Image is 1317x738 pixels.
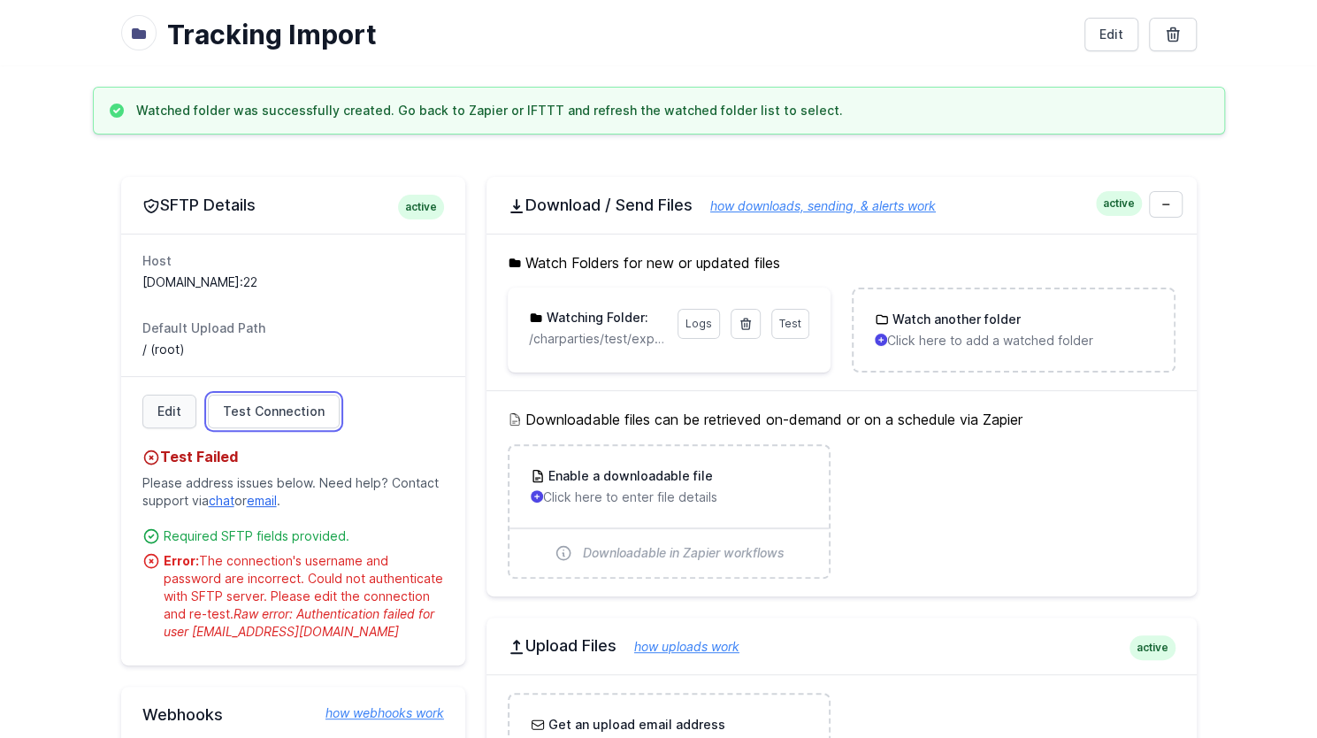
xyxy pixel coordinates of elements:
dd: [DOMAIN_NAME]:22 [142,273,444,291]
h2: SFTP Details [142,195,444,216]
p: Please address issues below. Need help? Contact support via or . [142,467,444,517]
h3: Enable a downloadable file [545,467,713,485]
span: Raw error: Authentication failed for user [EMAIL_ADDRESS][DOMAIN_NAME] [164,606,434,639]
a: how uploads work [616,639,739,654]
dd: / (root) [142,341,444,358]
dt: Host [142,252,444,270]
p: Click here to add a watched folder [875,332,1152,350]
h3: Watching Folder: [543,309,648,327]
h5: Watch Folders for new or updated files [508,252,1175,273]
p: /charparties/test/export/asn [529,330,667,348]
strong: Error: [164,553,199,568]
dt: Default Upload Path [142,319,444,337]
div: Required SFTP fields provided. [164,527,444,545]
a: how downloads, sending, & alerts work [693,198,936,213]
div: The connection's username and password are incorrect. Could not authenticate with SFTP server. Pl... [164,552,444,641]
h4: Test Failed [142,446,444,467]
span: Test [779,317,801,330]
p: Click here to enter file details [531,488,808,506]
span: active [1096,191,1142,216]
h3: Get an upload email address [545,716,725,734]
h5: Downloadable files can be retrieved on-demand or on a schedule via Zapier [508,409,1175,430]
span: active [1129,635,1175,660]
h1: Tracking Import [167,19,1070,50]
h3: Watched folder was successfully created. Go back to Zapier or IFTTT and refresh the watched folde... [136,102,843,119]
a: Watch another folder Click here to add a watched folder [854,289,1173,371]
h2: Upload Files [508,635,1175,657]
iframe: Drift Widget Chat Controller [1229,650,1296,717]
a: Enable a downloadable file Click here to enter file details Downloadable in Zapier workflows [509,446,829,577]
a: Test Connection [208,395,340,428]
h2: Webhooks [142,704,444,726]
span: Downloadable in Zapier workflows [583,544,785,562]
a: Edit [142,395,196,428]
span: active [398,195,444,219]
a: Logs [678,309,720,339]
a: email [247,493,277,508]
a: how webhooks work [308,704,444,722]
a: chat [209,493,234,508]
a: Edit [1084,18,1138,51]
h2: Download / Send Files [508,195,1175,216]
h3: Watch another folder [889,311,1021,328]
span: Test Connection [223,403,325,420]
a: Test [771,309,809,339]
